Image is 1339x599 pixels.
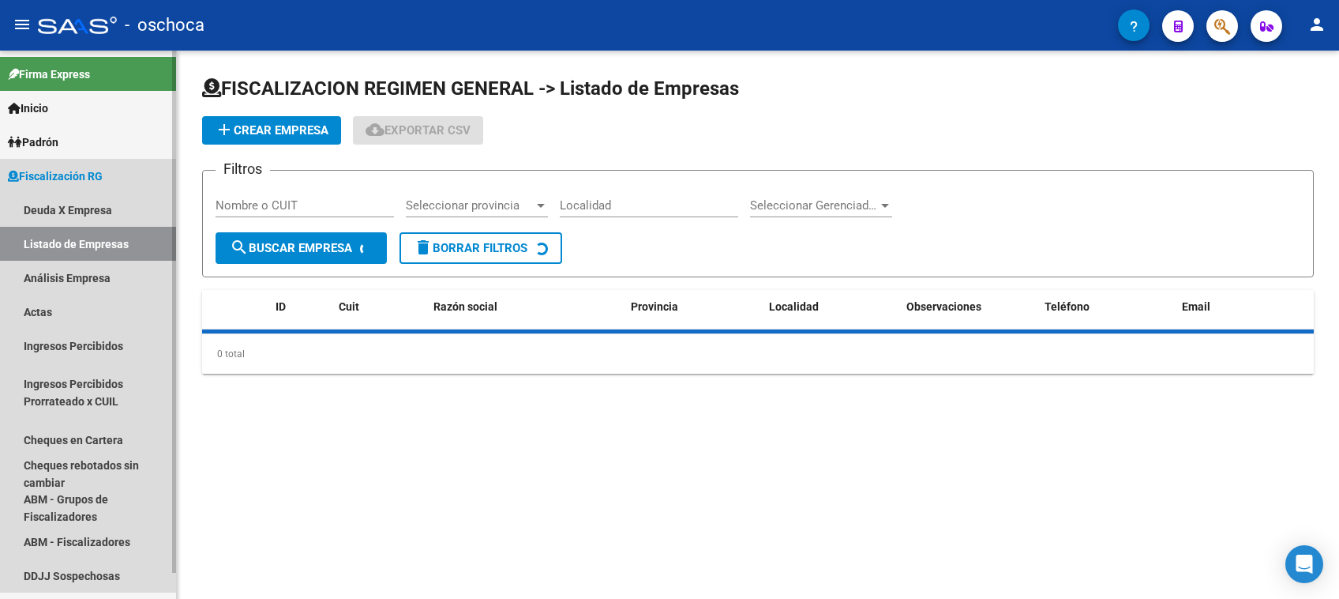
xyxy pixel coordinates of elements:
mat-icon: cloud_download [366,120,384,139]
span: Buscar Empresa [230,241,352,255]
span: ID [276,300,286,313]
button: Exportar CSV [353,116,483,145]
span: - oschoca [125,8,204,43]
span: Padrón [8,134,58,151]
span: Firma Express [8,66,90,83]
span: Observaciones [906,300,981,313]
div: Open Intercom Messenger [1285,545,1323,583]
mat-icon: delete [414,238,433,257]
span: Localidad [769,300,819,313]
datatable-header-cell: Email [1176,290,1314,324]
button: Crear Empresa [202,116,341,145]
span: Teléfono [1045,300,1090,313]
span: FISCALIZACION REGIMEN GENERAL -> Listado de Empresas [202,77,739,100]
datatable-header-cell: Localidad [763,290,901,324]
span: Razón social [433,300,497,313]
mat-icon: add [215,120,234,139]
span: Provincia [631,300,678,313]
span: Crear Empresa [215,123,328,138]
datatable-header-cell: Cuit [332,290,427,324]
span: Exportar CSV [366,123,471,138]
span: Fiscalización RG [8,168,103,185]
div: 0 total [202,334,1314,374]
datatable-header-cell: ID [269,290,332,324]
mat-icon: menu [13,15,32,34]
span: Cuit [339,300,359,313]
span: Seleccionar provincia [406,198,534,213]
mat-icon: search [230,238,249,257]
datatable-header-cell: Provincia [624,290,763,324]
datatable-header-cell: Razón social [427,290,624,324]
span: Seleccionar Gerenciador [750,198,878,213]
datatable-header-cell: Teléfono [1038,290,1176,324]
button: Buscar Empresa [216,232,387,264]
span: Borrar Filtros [414,241,527,255]
h3: Filtros [216,158,270,180]
button: Borrar Filtros [399,232,562,264]
span: Inicio [8,100,48,117]
datatable-header-cell: Observaciones [900,290,1038,324]
span: Email [1182,300,1210,313]
mat-icon: person [1307,15,1326,34]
